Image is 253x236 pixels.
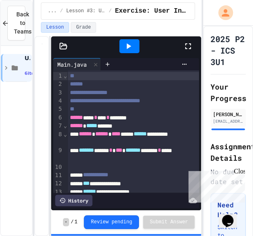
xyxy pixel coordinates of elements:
button: Review pending [84,215,139,229]
span: ... [48,8,57,14]
span: Fold line [63,122,67,129]
h3: Need Help? [217,200,239,220]
span: Fold line [63,131,67,137]
div: Chat with us now!Close [3,3,56,52]
div: 1 [53,72,63,80]
span: / [109,8,112,14]
h2: Assignment Details [210,141,246,164]
span: 6 items [25,71,42,76]
div: 6 [53,114,63,122]
iframe: chat widget [219,203,245,228]
div: 2 [53,80,63,88]
span: Lesson #3: User Input [66,8,105,14]
span: / [71,219,74,225]
div: 3 [53,89,63,97]
div: Main.java [53,60,91,69]
div: 11 [53,171,63,180]
div: 9 [53,146,63,163]
div: 8 [53,130,63,147]
div: 5 [53,105,63,113]
span: Fold line [63,72,67,79]
h1: 2025 P2 - ICS 3U1 [210,33,246,67]
span: Exercise: User Input [115,6,188,16]
button: Lesson [41,22,69,33]
div: History [55,195,92,206]
div: My Account [210,3,235,22]
span: Submit Answer [150,219,188,225]
div: 12 [53,180,63,188]
div: No due date set [210,167,246,187]
div: [EMAIL_ADDRESS][DOMAIN_NAME] [213,118,243,124]
span: 1 [74,219,77,225]
h2: Your Progress [210,81,246,104]
button: Grade [71,22,96,33]
div: 7 [53,122,63,130]
div: 4 [53,97,63,105]
div: 10 [53,163,63,171]
span: / [60,8,63,14]
div: 13 [53,188,63,196]
span: Unit #2: Basic Programming Concepts [25,54,30,62]
iframe: chat widget [185,168,245,202]
span: Back to Teams [14,10,31,36]
div: [PERSON_NAME] [213,110,243,118]
span: - [63,218,69,226]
